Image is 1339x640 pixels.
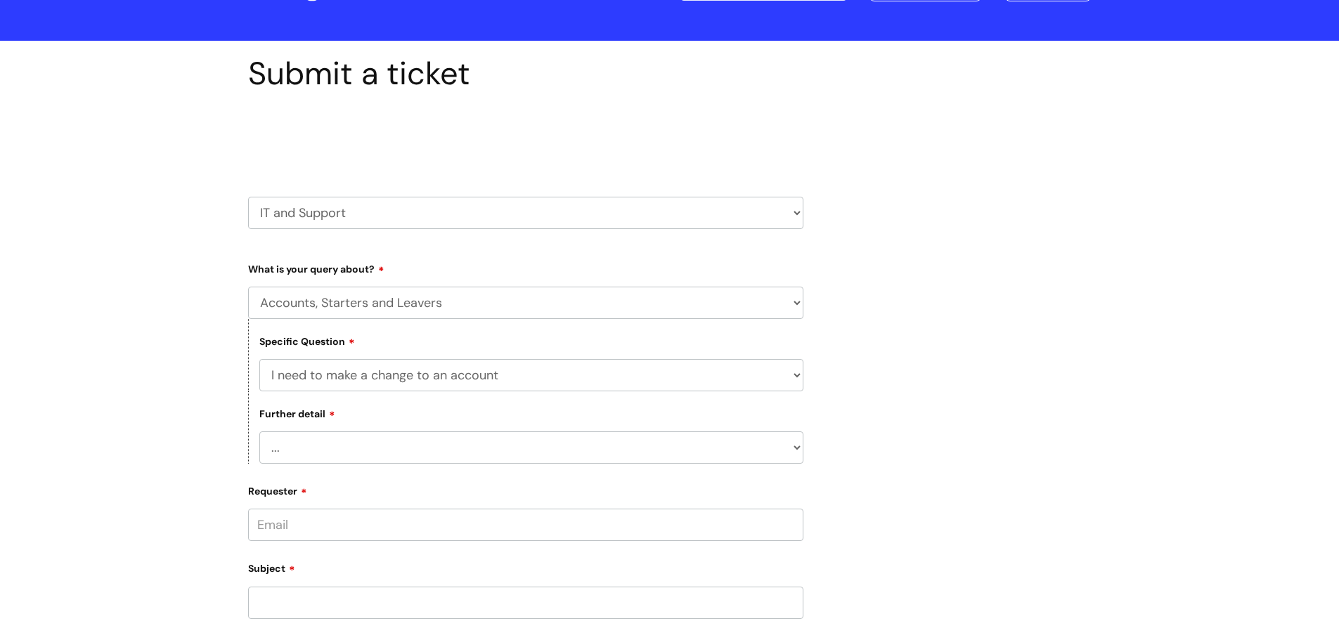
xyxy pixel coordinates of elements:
[248,55,803,93] h1: Submit a ticket
[248,125,803,151] h2: Select issue type
[259,334,355,348] label: Specific Question
[248,259,803,275] label: What is your query about?
[248,509,803,541] input: Email
[259,406,335,420] label: Further detail
[248,481,803,497] label: Requester
[248,558,803,575] label: Subject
